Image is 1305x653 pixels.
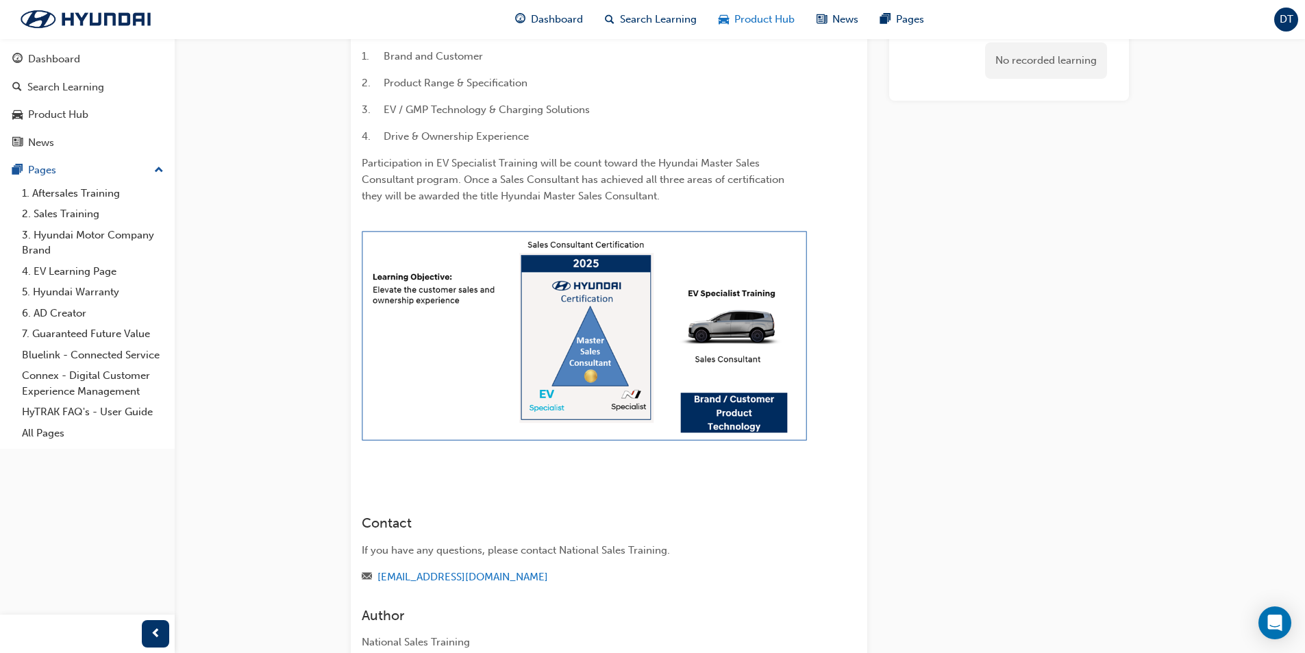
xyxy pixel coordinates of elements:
div: Search Learning [27,79,104,95]
span: Dashboard [531,12,583,27]
span: search-icon [12,82,22,94]
a: guage-iconDashboard [504,5,594,34]
span: car-icon [12,109,23,121]
span: news-icon [12,137,23,149]
span: DT [1280,12,1293,27]
h3: Author [362,608,807,624]
span: news-icon [817,11,827,28]
a: 1. Aftersales Training [16,183,169,204]
img: Trak [7,5,164,34]
span: News [832,12,858,27]
div: News [28,135,54,151]
a: Connex - Digital Customer Experience Management [16,365,169,402]
span: Search Learning [620,12,697,27]
a: [EMAIL_ADDRESS][DOMAIN_NAME] [377,571,548,583]
a: Search Learning [5,75,169,100]
a: 7. Guaranteed Future Value [16,323,169,345]
div: If you have any questions, please contact National Sales Training. [362,543,807,558]
a: news-iconNews [806,5,869,34]
span: Product Hub [734,12,795,27]
span: 4. Drive & Ownership Experience [362,130,529,143]
div: Product Hub [28,107,88,123]
span: guage-icon [12,53,23,66]
a: HyTRAK FAQ's - User Guide [16,402,169,423]
button: DashboardSearch LearningProduct HubNews [5,44,169,158]
button: Pages [5,158,169,183]
div: Open Intercom Messenger [1258,606,1291,639]
span: prev-icon [151,626,161,643]
a: 5. Hyundai Warranty [16,282,169,303]
a: car-iconProduct Hub [708,5,806,34]
a: All Pages [16,423,169,444]
span: 2. Product Range & Specification [362,77,527,89]
span: 1. Brand and Customer [362,50,483,62]
div: No recorded learning [985,42,1107,79]
span: search-icon [605,11,614,28]
a: 3. Hyundai Motor Company Brand [16,225,169,261]
span: up-icon [154,162,164,180]
a: pages-iconPages [869,5,935,34]
a: News [5,130,169,156]
span: car-icon [719,11,729,28]
a: 2. Sales Training [16,204,169,225]
h3: Contact [362,515,807,531]
div: Email [362,569,807,586]
span: 3. EV / GMP Technology & Charging Solutions [362,103,590,116]
span: pages-icon [880,11,891,28]
div: Pages [28,162,56,178]
a: Bluelink - Connected Service [16,345,169,366]
span: Participation in EV Specialist Training will be count toward the Hyundai Master Sales Consultant ... [362,157,787,202]
span: pages-icon [12,164,23,177]
div: Dashboard [28,51,80,67]
a: search-iconSearch Learning [594,5,708,34]
a: Dashboard [5,47,169,72]
span: Pages [896,12,924,27]
button: DT [1274,8,1298,32]
div: National Sales Training [362,634,807,650]
a: 4. EV Learning Page [16,261,169,282]
span: email-icon [362,571,372,584]
a: Product Hub [5,102,169,127]
span: guage-icon [515,11,525,28]
a: 6. AD Creator [16,303,169,324]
